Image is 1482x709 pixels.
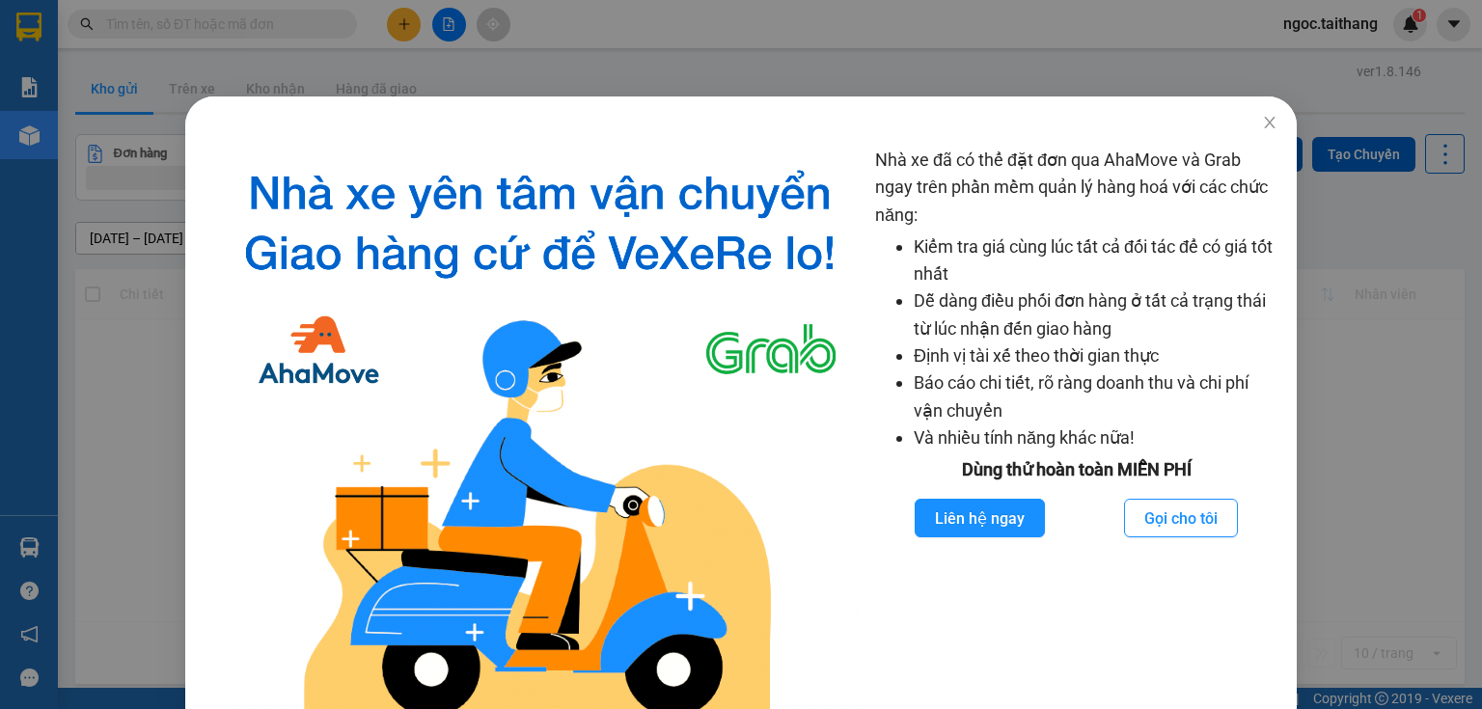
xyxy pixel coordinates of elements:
[914,233,1277,288] li: Kiểm tra giá cùng lúc tất cả đối tác để có giá tốt nhất
[915,499,1045,537] button: Liên hệ ngay
[1262,115,1277,130] span: close
[914,369,1277,424] li: Báo cáo chi tiết, rõ ràng doanh thu và chi phí vận chuyển
[1124,499,1238,537] button: Gọi cho tôi
[914,424,1277,451] li: Và nhiều tính năng khác nữa!
[914,287,1277,342] li: Dễ dàng điều phối đơn hàng ở tất cả trạng thái từ lúc nhận đến giao hàng
[1243,96,1297,150] button: Close
[914,342,1277,369] li: Định vị tài xế theo thời gian thực
[1144,506,1218,531] span: Gọi cho tôi
[935,506,1025,531] span: Liên hệ ngay
[875,456,1277,483] div: Dùng thử hoàn toàn MIỄN PHÍ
